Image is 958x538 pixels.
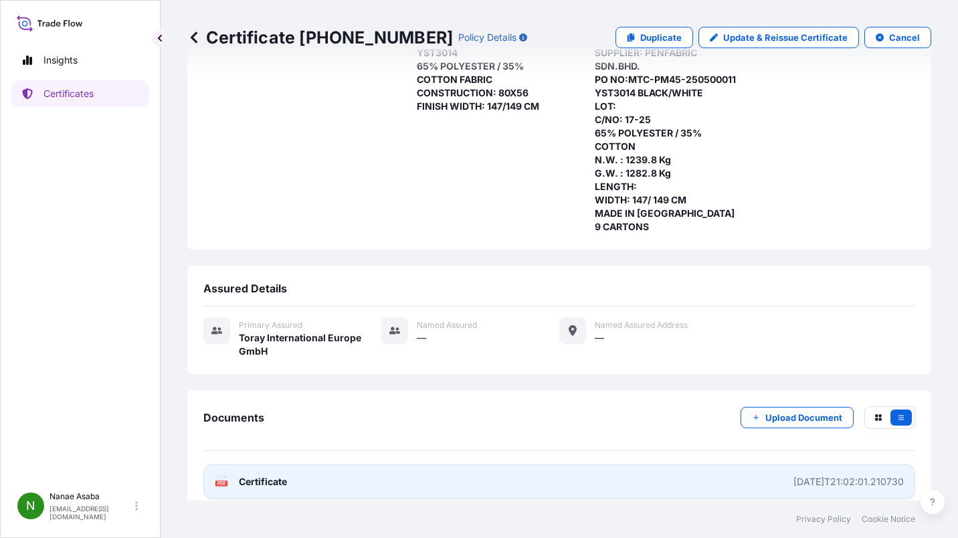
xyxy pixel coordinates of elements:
span: TO : CAMBODIA SUPPLIER: PENFABRIC SDN.BHD. PO NO:MTC-PM45-250500011 YST3014 BLACK/WHITE LOT: C/NO... [595,33,737,234]
text: PDF [217,481,226,486]
span: Named Assured [417,320,477,331]
span: Named Assured Address [595,320,688,331]
span: Assured Details [203,282,287,295]
button: Cancel [864,27,931,48]
span: — [595,331,604,345]
span: — [417,331,426,345]
div: [DATE]T21:02:01.210730 [793,475,904,488]
p: Policy Details [458,31,516,44]
a: PDFCertificate[DATE]T21:02:01.210730 [203,464,915,499]
p: Insights [43,54,78,67]
p: Update & Reissue Certificate [723,31,848,44]
p: Cancel [889,31,920,44]
a: Cookie Notice [862,514,915,525]
p: Duplicate [640,31,682,44]
p: Nanae Asaba [50,491,132,502]
p: Certificate [PHONE_NUMBER] [187,27,453,48]
p: Upload Document [765,411,842,424]
span: Certificate [239,475,287,488]
a: Update & Reissue Certificate [698,27,859,48]
span: Documents [203,411,264,424]
p: [EMAIL_ADDRESS][DOMAIN_NAME] [50,505,132,521]
span: Primary assured [239,320,302,331]
button: Upload Document [741,407,854,428]
a: Duplicate [615,27,693,48]
span: Toray International Europe GmbH [239,331,381,358]
p: Certificates [43,87,94,100]
a: Insights [11,47,149,74]
span: N [26,499,35,513]
a: Certificates [11,80,149,107]
a: Privacy Policy [796,514,851,525]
